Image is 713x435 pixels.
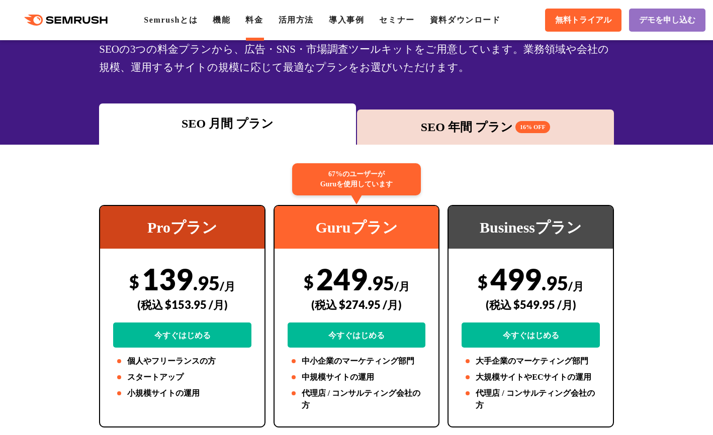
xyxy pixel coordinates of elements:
[144,16,198,24] a: Semrushとは
[462,261,600,348] div: 499
[515,121,550,133] span: 16% OFF
[629,9,705,32] a: デモを申し込む
[113,322,251,348] a: 今すぐはじめる
[213,16,230,24] a: 機能
[279,16,314,24] a: 活用方法
[275,206,439,249] div: Guruプラン
[304,271,314,292] span: $
[288,355,426,367] li: 中小企業のマーケティング部門
[462,287,600,322] div: (税込 $549.95 /月)
[288,371,426,383] li: 中規模サイトの運用
[129,271,139,292] span: $
[394,279,410,293] span: /月
[100,206,264,249] div: Proプラン
[193,271,220,294] span: .95
[568,279,584,293] span: /月
[478,271,488,292] span: $
[288,387,426,411] li: 代理店 / コンサルティング会社の方
[462,355,600,367] li: 大手企業のマーケティング部門
[288,287,426,322] div: (税込 $274.95 /月)
[99,40,614,76] div: SEOの3つの料金プランから、広告・SNS・市場調査ツールキットをご用意しています。業務領域や会社の規模、運用するサイトの規模に応じて最適なプランをお選びいただけます。
[379,16,414,24] a: セミナー
[462,322,600,348] a: 今すぐはじめる
[555,15,611,26] span: 無料トライアル
[329,16,364,24] a: 導入事例
[288,322,426,348] a: 今すぐはじめる
[245,16,263,24] a: 料金
[368,271,394,294] span: .95
[113,287,251,322] div: (税込 $153.95 /月)
[220,279,235,293] span: /月
[462,371,600,383] li: 大規模サイトやECサイトの運用
[113,387,251,399] li: 小規模サイトの運用
[362,118,609,136] div: SEO 年間 プラン
[639,15,695,26] span: デモを申し込む
[113,355,251,367] li: 個人やフリーランスの方
[292,163,421,195] div: 67%のユーザーが Guruを使用しています
[113,261,251,348] div: 139
[430,16,501,24] a: 資料ダウンロード
[449,206,613,249] div: Businessプラン
[542,271,568,294] span: .95
[288,261,426,348] div: 249
[462,387,600,411] li: 代理店 / コンサルティング会社の方
[113,371,251,383] li: スタートアップ
[104,115,351,133] div: SEO 月間 プラン
[545,9,621,32] a: 無料トライアル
